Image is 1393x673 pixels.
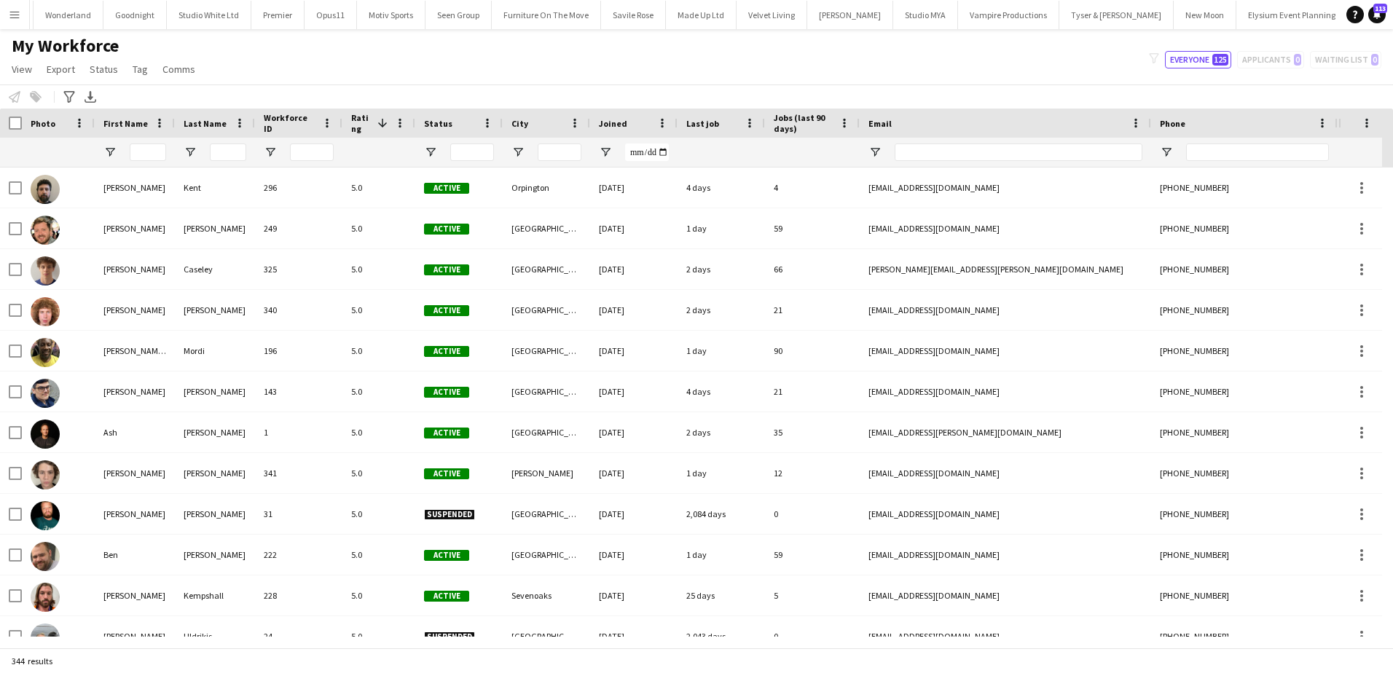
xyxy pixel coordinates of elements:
button: Open Filter Menu [184,146,197,159]
div: [DATE] [590,453,678,493]
div: 2 days [678,412,765,452]
div: 25 days [678,575,765,615]
div: [EMAIL_ADDRESS][DOMAIN_NAME] [860,494,1151,534]
div: 249 [255,208,342,248]
div: [EMAIL_ADDRESS][PERSON_NAME][DOMAIN_NAME] [860,412,1151,452]
div: 0 [765,616,860,656]
div: [PHONE_NUMBER] [1151,616,1338,656]
div: 325 [255,249,342,289]
div: [PERSON_NAME] [175,453,255,493]
div: [DATE] [590,168,678,208]
span: Jobs (last 90 days) [774,112,833,134]
div: [PERSON_NAME] [95,575,175,615]
div: 5.0 [342,575,415,615]
button: New Moon [1174,1,1236,29]
div: 222 [255,535,342,575]
span: Active [424,468,469,479]
span: Active [424,346,469,357]
div: [GEOGRAPHIC_DATA] [503,249,590,289]
div: 2 days [678,290,765,330]
div: [PERSON_NAME] [503,453,590,493]
div: [PERSON_NAME] [95,616,175,656]
div: 5.0 [342,371,415,412]
div: [PERSON_NAME] [95,168,175,208]
a: View [6,60,38,79]
button: Furniture On The Move [492,1,601,29]
div: [PHONE_NUMBER] [1151,290,1338,330]
div: 2,043 days [678,616,765,656]
div: [PERSON_NAME] [175,412,255,452]
div: 143 [255,371,342,412]
span: Export [47,63,75,76]
div: [DATE] [590,535,678,575]
a: Tag [127,60,154,79]
input: Phone Filter Input [1186,143,1329,161]
button: Studio White Ltd [167,1,251,29]
div: 5 [765,575,860,615]
div: 5.0 [342,249,415,289]
button: Seen Group [425,1,492,29]
span: City [511,118,528,129]
button: Goodnight [103,1,167,29]
input: City Filter Input [538,143,581,161]
div: [PERSON_NAME] [95,494,175,534]
div: 5.0 [342,616,415,656]
div: [PHONE_NUMBER] [1151,371,1338,412]
span: My Workforce [12,35,119,57]
div: 21 [765,290,860,330]
app-action-btn: Export XLSX [82,88,99,106]
div: Ash [95,412,175,452]
span: Phone [1160,118,1185,129]
div: [EMAIL_ADDRESS][DOMAIN_NAME] [860,208,1151,248]
div: Sevenoaks [503,575,590,615]
app-action-btn: Advanced filters [60,88,78,106]
span: Joined [599,118,627,129]
div: [PHONE_NUMBER] [1151,575,1338,615]
button: [PERSON_NAME] [807,1,893,29]
div: [PERSON_NAME][EMAIL_ADDRESS][PERSON_NAME][DOMAIN_NAME] [860,249,1151,289]
div: 341 [255,453,342,493]
div: [DATE] [590,371,678,412]
button: Open Filter Menu [511,146,525,159]
div: [GEOGRAPHIC_DATA] [503,494,590,534]
button: Open Filter Menu [424,146,437,159]
div: [PERSON_NAME] Chucks [95,331,175,371]
span: Status [90,63,118,76]
div: 59 [765,208,860,248]
div: [PERSON_NAME] [95,453,175,493]
div: [DATE] [590,494,678,534]
input: Workforce ID Filter Input [290,143,334,161]
span: Suspended [424,631,475,642]
span: 125 [1212,54,1228,66]
div: 1 day [678,535,765,575]
div: [GEOGRAPHIC_DATA] [503,371,590,412]
div: [DATE] [590,412,678,452]
div: 2 days [678,249,765,289]
button: Studio MYA [893,1,958,29]
div: 21 [765,371,860,412]
img: Andrew Boatright [31,379,60,408]
div: [PERSON_NAME] [95,208,175,248]
div: [EMAIL_ADDRESS][DOMAIN_NAME] [860,535,1151,575]
span: Active [424,183,469,194]
div: 59 [765,535,860,575]
button: Opus11 [305,1,357,29]
div: [PHONE_NUMBER] [1151,168,1338,208]
span: Tag [133,63,148,76]
div: [DATE] [590,208,678,248]
div: [GEOGRAPHIC_DATA] [503,331,590,371]
div: [PHONE_NUMBER] [1151,331,1338,371]
div: [PERSON_NAME] [95,371,175,412]
img: Bailey Reid [31,460,60,489]
span: Active [424,387,469,398]
button: Savile Rose [601,1,666,29]
div: 228 [255,575,342,615]
div: 1 day [678,331,765,371]
span: Status [424,118,452,129]
div: 5.0 [342,331,415,371]
div: 66 [765,249,860,289]
div: Mordi [175,331,255,371]
button: Tyser & [PERSON_NAME] [1059,1,1174,29]
img: Alphonsus Chucks Mordi [31,338,60,367]
span: Suspended [424,509,475,520]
